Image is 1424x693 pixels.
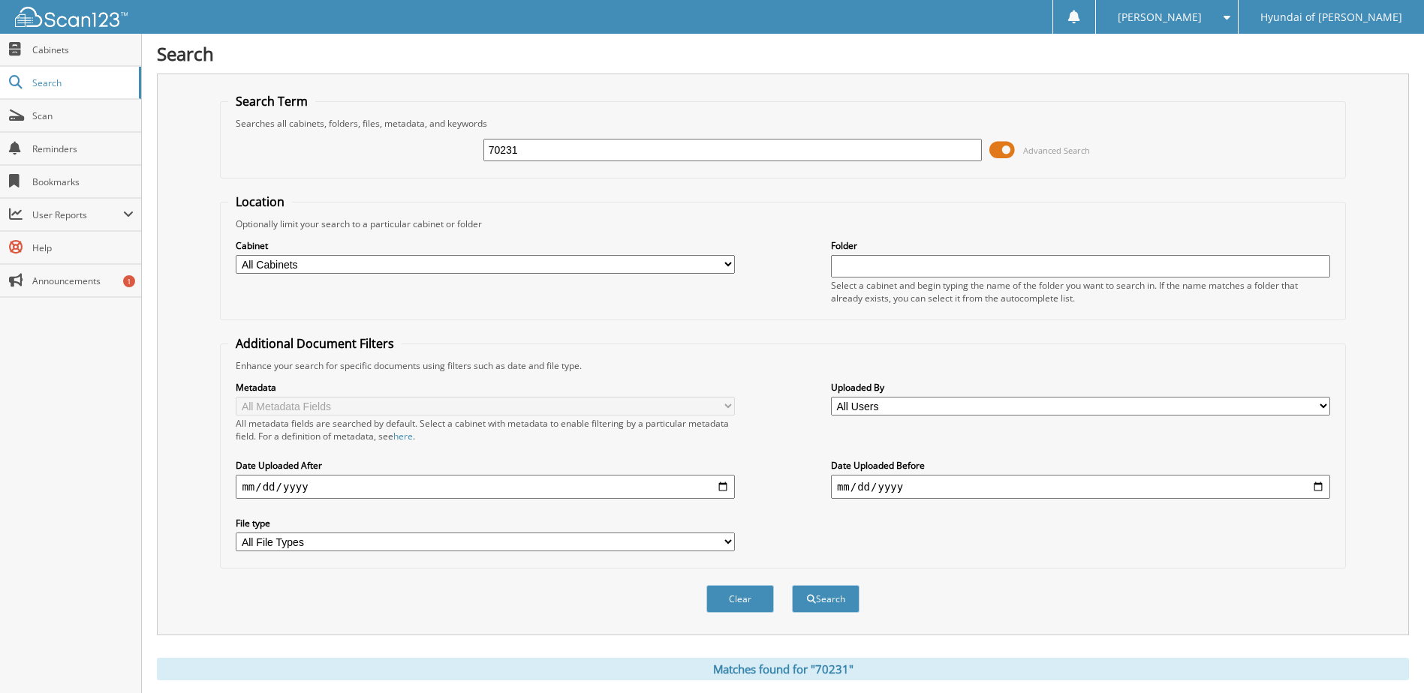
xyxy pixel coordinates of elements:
[236,517,735,529] label: File type
[228,93,315,109] legend: Search Term
[32,109,134,122] span: Scan
[1260,13,1402,22] span: Hyundai of [PERSON_NAME]
[236,475,735,499] input: start
[157,41,1409,66] h1: Search
[831,459,1330,472] label: Date Uploaded Before
[831,475,1330,499] input: end
[228,335,402,352] legend: Additional Document Filters
[32,274,134,287] span: Announcements
[236,381,735,394] label: Metadata
[228,217,1337,230] div: Optionally limit your search to a particular cabinet or folder
[32,175,134,188] span: Bookmarks
[32,76,131,89] span: Search
[706,585,774,613] button: Clear
[831,381,1330,394] label: Uploaded By
[792,585,860,613] button: Search
[32,241,134,254] span: Help
[1118,13,1202,22] span: [PERSON_NAME]
[393,430,413,442] a: here
[831,239,1330,252] label: Folder
[831,279,1330,304] div: Select a cabinet and begin typing the name of the folder you want to search in. If the name match...
[228,193,292,210] legend: Location
[123,275,135,287] div: 1
[32,208,123,221] span: User Reports
[32,142,134,155] span: Reminders
[157,658,1409,680] div: Matches found for "70231"
[236,239,735,252] label: Cabinet
[228,359,1337,372] div: Enhance your search for specific documents using filters such as date and file type.
[32,43,134,56] span: Cabinets
[15,7,128,27] img: scan123-logo-white.svg
[236,459,735,472] label: Date Uploaded After
[1023,145,1090,156] span: Advanced Search
[236,417,735,442] div: All metadata fields are searched by default. Select a cabinet with metadata to enable filtering b...
[228,117,1337,130] div: Searches all cabinets, folders, files, metadata, and keywords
